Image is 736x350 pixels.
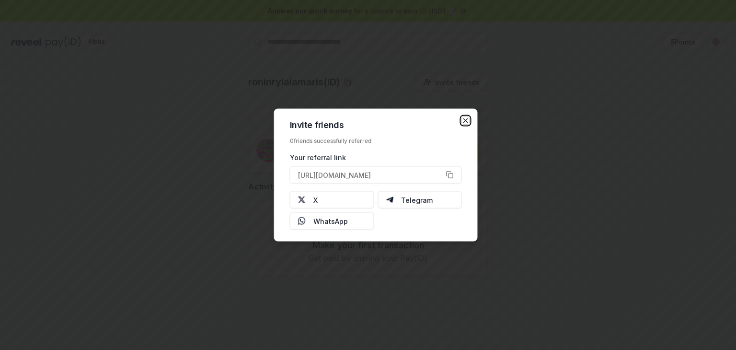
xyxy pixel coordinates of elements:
[386,196,393,204] img: Telegram
[378,191,462,209] button: Telegram
[298,170,371,180] span: [URL][DOMAIN_NAME]
[290,166,462,184] button: [URL][DOMAIN_NAME]
[290,121,462,129] h2: Invite friends
[298,196,306,204] img: X
[290,137,462,145] div: 0 friends successfully referred
[290,212,374,230] button: WhatsApp
[290,191,374,209] button: X
[298,217,306,225] img: Whatsapp
[290,152,462,163] div: Your referral link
